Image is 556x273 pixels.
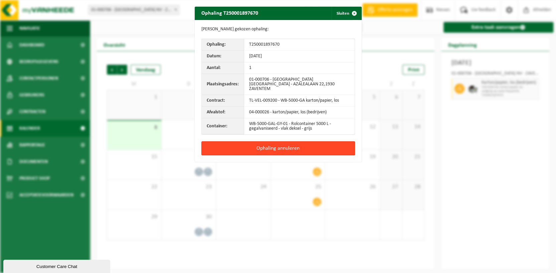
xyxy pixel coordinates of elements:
iframe: chat widget [3,258,112,273]
th: Container: [202,118,244,134]
button: Sluiten [331,7,361,20]
th: Ophaling: [202,39,244,51]
th: Afvalstof: [202,107,244,118]
td: 1 [244,62,355,74]
td: [DATE] [244,51,355,62]
td: WB-5000-GAL-GY-01 - Rolcontainer 5000 L - gegalvaniseerd - vlak deksel - grijs [244,118,355,134]
button: Ophaling annuleren [201,141,355,155]
td: T250001897670 [244,39,355,51]
td: 04-000026 - karton/papier, los (bedrijven) [244,107,355,118]
td: 01-000706 - [GEOGRAPHIC_DATA] [GEOGRAPHIC_DATA] - AZALEALAAN 22,1930 ZAVENTEM [244,74,355,95]
th: Datum: [202,51,244,62]
th: Contract: [202,95,244,107]
th: Plaatsingsadres: [202,74,244,95]
td: TL-VEL-009200 - WB-5000-GA karton/papier, los [244,95,355,107]
p: [PERSON_NAME] gekozen ophaling: [201,27,355,32]
th: Aantal: [202,62,244,74]
h2: Ophaling T250001897670 [195,7,265,19]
